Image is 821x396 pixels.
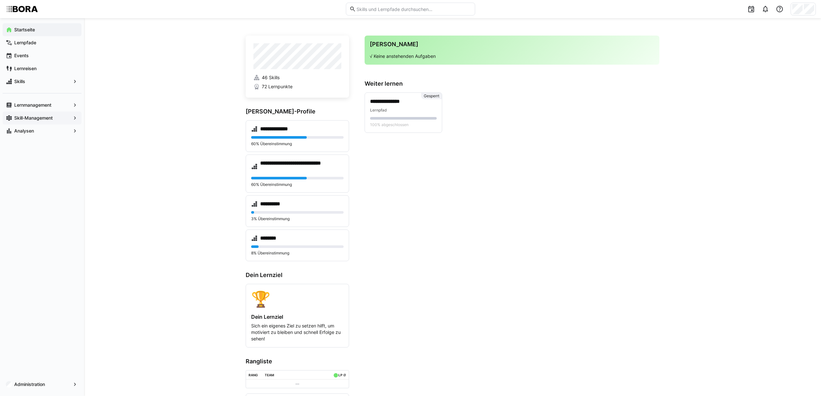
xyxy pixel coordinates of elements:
[365,80,659,87] h3: Weiter lernen
[253,74,341,81] a: 46 Skills
[251,251,344,256] p: 8% Übereinstimmung
[251,141,344,146] p: 60% Übereinstimmung
[370,122,409,127] span: 100% abgeschlossen
[262,83,293,90] span: 72 Lernpunkte
[370,108,387,112] span: Lernpfad
[356,6,472,12] input: Skills und Lernpfade durchsuchen…
[251,323,344,342] p: Sich ein eigenes Ziel zu setzen hilft, um motiviert zu bleiben und schnell Erfolge zu sehen!
[251,216,344,221] p: 3% Übereinstimmung
[370,53,654,59] p: √ Keine anstehenden Aufgaben
[338,373,342,377] div: LP
[251,289,344,308] div: 🏆
[265,373,274,377] div: Team
[251,182,344,187] p: 60% Übereinstimmung
[343,372,346,377] a: ø
[246,272,349,279] h3: Dein Lernziel
[246,358,349,365] h3: Rangliste
[424,93,439,99] span: Gesperrt
[246,108,349,115] h3: [PERSON_NAME]-Profile
[370,41,654,48] h3: [PERSON_NAME]
[262,74,280,81] span: 46 Skills
[249,373,258,377] div: Rang
[251,314,344,320] h4: Dein Lernziel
